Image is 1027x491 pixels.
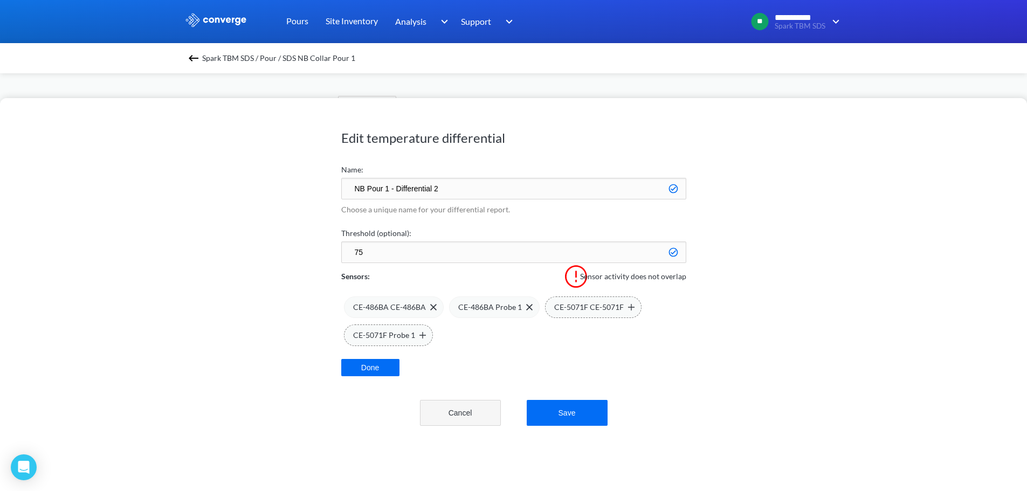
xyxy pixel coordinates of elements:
img: downArrow.svg [499,15,516,28]
label: Threshold (optional): [341,227,686,239]
input: Eg. TempDiff Deep Pour Basement C1sX [341,178,686,199]
h1: Edit temperature differential [341,129,686,147]
img: close-icon.svg [430,304,437,310]
img: logo_ewhite.svg [185,13,247,27]
p: Sensor activity does not overlap [580,271,686,282]
p: Choose a unique name for your differential report. [341,204,686,216]
button: Cancel [420,400,501,426]
img: plus.svg [419,332,426,338]
span: Spark TBM SDS [775,22,825,30]
input: Eg. 28°C [341,241,686,263]
img: backspace.svg [187,52,200,65]
span: Support [461,15,491,28]
span: Spark TBM SDS / Pour / SDS NB Collar Pour 1 [202,51,355,66]
label: Name: [341,164,686,176]
span: Analysis [395,15,426,28]
span: CE-5071F CE-5071F [554,301,624,313]
img: close-icon.svg [526,304,533,310]
img: downArrow.svg [825,15,843,28]
img: form-error.svg [563,263,590,290]
span: CE-5071F Probe 1 [353,329,415,341]
span: CE-486BA Probe 1 [458,301,522,313]
img: plus.svg [628,304,635,310]
button: Done [341,359,399,376]
div: Open Intercom Messenger [11,454,37,480]
span: CE-486BA CE-486BA [353,301,426,313]
p: Sensors: [341,271,370,282]
button: Save [527,400,608,426]
img: downArrow.svg [433,15,451,28]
